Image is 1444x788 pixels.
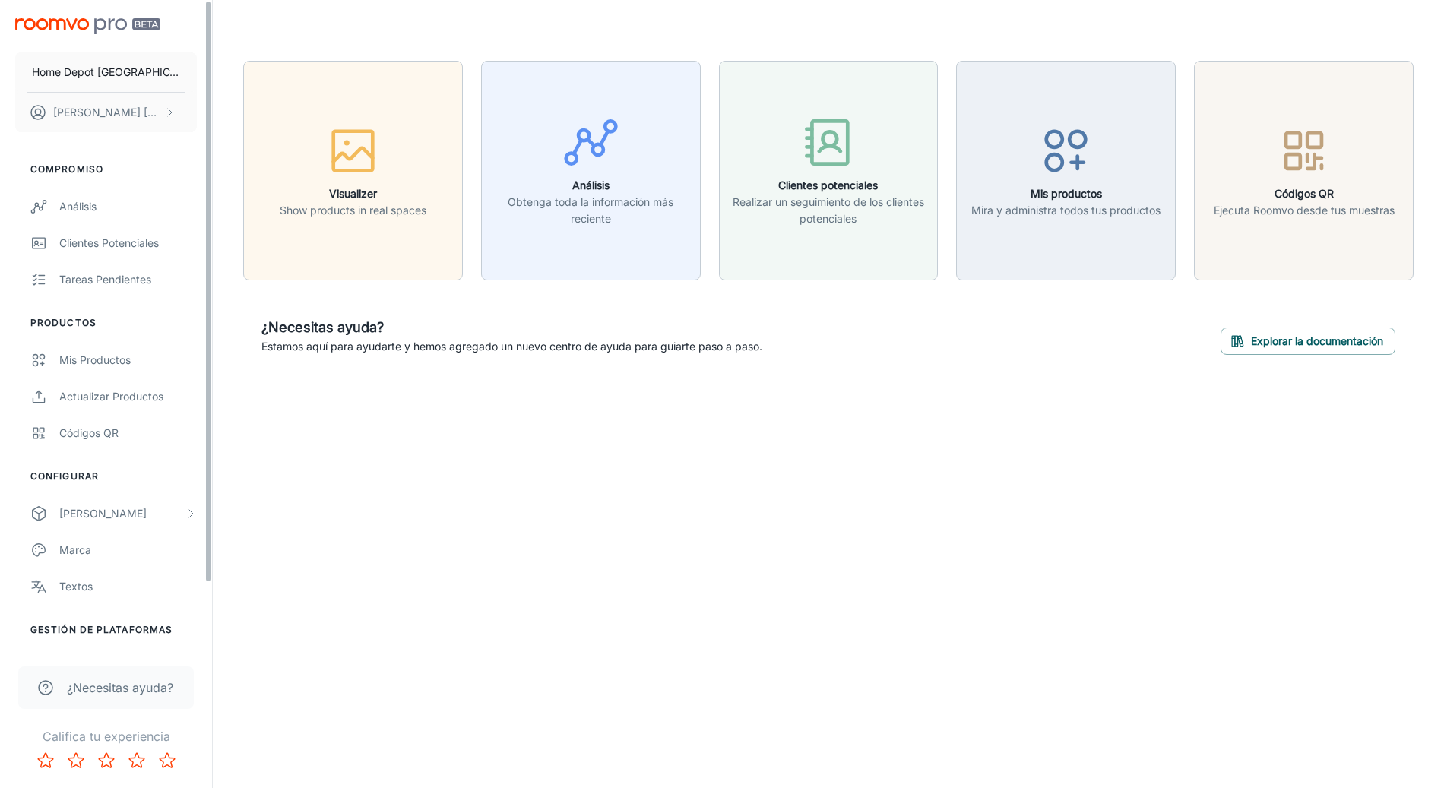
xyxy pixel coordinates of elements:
img: Roomvo PRO Beta [15,18,160,34]
button: Mis productosMira y administra todos tus productos [956,61,1176,280]
div: Mis productos [59,352,197,369]
p: Estamos aquí para ayudarte y hemos agregado un nuevo centro de ayuda para guiarte paso a paso. [261,338,762,355]
button: Clientes potencialesRealizar un seguimiento de los clientes potenciales [719,61,939,280]
p: [PERSON_NAME] [PERSON_NAME] [53,104,160,121]
p: Mira y administra todos tus productos [971,202,1161,219]
button: [PERSON_NAME] [PERSON_NAME] [15,93,197,132]
p: Obtenga toda la información más reciente [491,194,691,227]
a: AnálisisObtenga toda la información más reciente [481,162,701,177]
div: Actualizar productos [59,388,197,405]
div: Clientes potenciales [59,235,197,252]
a: Clientes potencialesRealizar un seguimiento de los clientes potenciales [719,162,939,177]
button: AnálisisObtenga toda la información más reciente [481,61,701,280]
h6: Códigos QR [1214,185,1395,202]
h6: Visualizer [280,185,426,202]
p: Show products in real spaces [280,202,426,219]
div: Análisis [59,198,197,215]
h6: Análisis [491,177,691,194]
button: Home Depot [GEOGRAPHIC_DATA] [15,52,197,92]
a: Mis productosMira y administra todos tus productos [956,162,1176,177]
div: Códigos QR [59,425,197,441]
p: Home Depot [GEOGRAPHIC_DATA] [32,64,180,81]
button: VisualizerShow products in real spaces [243,61,463,280]
a: Códigos QREjecuta Roomvo desde tus muestras [1194,162,1414,177]
a: Explorar la documentación [1221,332,1395,347]
button: Explorar la documentación [1221,328,1395,355]
p: Ejecuta Roomvo desde tus muestras [1214,202,1395,219]
button: Códigos QREjecuta Roomvo desde tus muestras [1194,61,1414,280]
h6: Clientes potenciales [729,177,929,194]
p: Realizar un seguimiento de los clientes potenciales [729,194,929,227]
h6: Mis productos [971,185,1161,202]
div: Tareas pendientes [59,271,197,288]
h6: ¿Necesitas ayuda? [261,317,762,338]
